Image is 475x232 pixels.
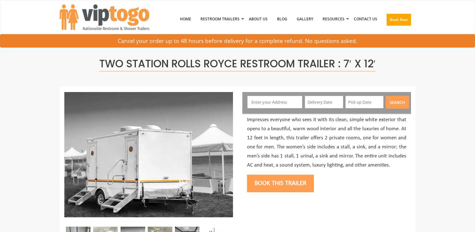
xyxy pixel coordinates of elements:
[387,14,411,26] button: Book Now
[175,3,196,35] a: Home
[196,3,244,35] a: Restroom Trailers
[244,3,272,35] a: About Us
[382,3,416,39] a: Book Now
[305,96,343,108] input: Delivery Date
[64,92,233,217] img: Side view of two station restroom trailer with separate doors for males and females
[349,3,382,35] a: Contact Us
[60,4,149,30] img: VIPTOGO
[292,3,318,35] a: Gallery
[247,175,314,192] button: Book this trailer
[345,96,384,108] input: Pick up Date
[99,56,375,71] span: Two Station Rolls Royce Restroom Trailer : 7′ x 12′
[318,3,349,35] a: Resources
[247,96,302,108] input: Enter your Address
[272,3,292,35] a: Blog
[247,116,406,170] p: Impresses everyone who sees it with its clean, simple white exterior that opens to a beautiful, w...
[386,96,409,109] button: Search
